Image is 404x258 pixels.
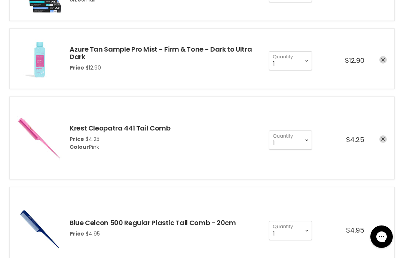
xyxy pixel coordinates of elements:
a: remove Krest Cleopatra 441 Tail Comb [379,135,387,143]
iframe: Gorgias live chat messenger [367,223,397,251]
img: Krest Cleopatra 441 Tail Comb - Pink [17,104,62,172]
span: Price [70,230,84,237]
span: $4.95 [86,230,100,237]
a: Blue Celcon 500 Regular Plastic Tail Comb - 20cm [70,218,236,227]
a: Azure Tan Sample Pro Mist - Firm & Tone - Dark to Ultra Dark [70,44,252,62]
span: Price [70,64,84,71]
span: Price [70,135,84,143]
span: $4.95 [346,225,364,235]
span: $12.90 [345,56,364,65]
span: $12.90 [86,64,101,71]
img: Azure Tan Sample Pro Mist - Firm & Tone - Dark to Ultra Dark [17,36,62,81]
div: Pink [70,143,171,151]
a: Krest Cleopatra 441 Tail Comb [70,123,171,133]
a: remove Azure Tan Sample Pro Mist - Firm & Tone - Dark to Ultra Dark [379,56,387,64]
select: Quantity [269,51,312,70]
span: Colour [70,143,89,151]
select: Quantity [269,130,312,149]
span: $4.25 [346,135,364,144]
span: $4.25 [86,135,100,143]
select: Quantity [269,221,312,240]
